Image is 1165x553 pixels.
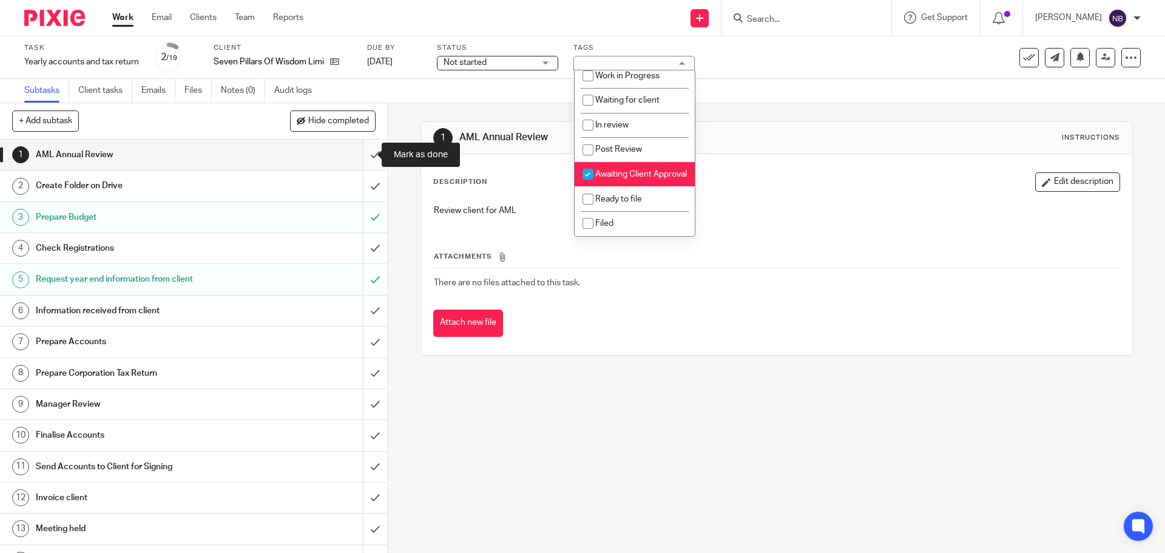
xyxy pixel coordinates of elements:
a: Email [152,12,172,24]
a: Subtasks [24,79,69,103]
a: Team [235,12,255,24]
h1: Prepare Corporation Tax Return [36,364,246,382]
label: Due by [367,43,422,53]
h1: Send Accounts to Client for Signing [36,458,246,476]
span: Hide completed [308,117,369,126]
img: Pixie [24,10,85,26]
p: [PERSON_NAME] [1035,12,1102,24]
div: 1 [12,146,29,163]
div: 4 [12,240,29,257]
label: Status [437,43,558,53]
div: 10 [12,427,29,444]
div: 2 [12,178,29,195]
div: Yearly accounts and tax return [24,56,139,68]
a: Work [112,12,133,24]
span: Not started [444,58,487,67]
p: Description [433,177,487,187]
h1: Invoice client [36,489,246,507]
span: There are no files attached to this task. [434,279,580,287]
div: 1 [433,128,453,148]
div: 2 [161,50,177,64]
h1: Meeting held [36,520,246,538]
h1: Information received from client [36,302,246,320]
h1: AML Annual Review [459,131,803,144]
span: Awaiting Client Approval [595,170,687,178]
div: 11 [12,458,29,475]
a: Audit logs [274,79,321,103]
span: Work in Progress [595,72,660,80]
div: 12 [12,489,29,506]
span: Waiting for client [595,96,660,104]
p: Review client for AML [434,205,1119,217]
span: Attachments [434,253,492,260]
h1: Prepare Accounts [36,333,246,351]
button: Edit description [1035,172,1120,192]
h1: Manager Review [36,395,246,413]
h1: Finalise Accounts [36,426,246,444]
span: Filed [595,219,613,228]
small: /19 [166,55,177,61]
h1: AML Annual Review [36,146,246,164]
label: Task [24,43,139,53]
span: [DATE] [367,58,393,66]
span: Ready to file [595,195,642,203]
div: 7 [12,333,29,350]
a: Reports [273,12,303,24]
div: 3 [12,209,29,226]
h1: Create Folder on Drive [36,177,246,195]
a: Clients [190,12,217,24]
button: Attach new file [433,310,503,337]
span: Post Review [595,145,642,154]
div: 13 [12,520,29,537]
button: + Add subtask [12,110,79,131]
img: svg%3E [1108,8,1127,28]
div: 5 [12,271,29,288]
input: Search [746,15,855,25]
div: 6 [12,302,29,319]
div: 8 [12,365,29,382]
h1: Check Registrations [36,239,246,257]
h1: Prepare Budget [36,208,246,226]
a: Emails [141,79,175,103]
button: Hide completed [290,110,376,131]
a: Notes (0) [221,79,265,103]
div: Instructions [1062,133,1120,143]
span: In review [595,121,629,129]
label: Tags [573,43,695,53]
p: Seven Pillars Of Wisdom Limited [214,56,324,68]
span: Get Support [921,13,968,22]
h1: Request year end information from client [36,270,246,288]
label: Client [214,43,352,53]
div: 9 [12,396,29,413]
a: Files [184,79,212,103]
a: Client tasks [78,79,132,103]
